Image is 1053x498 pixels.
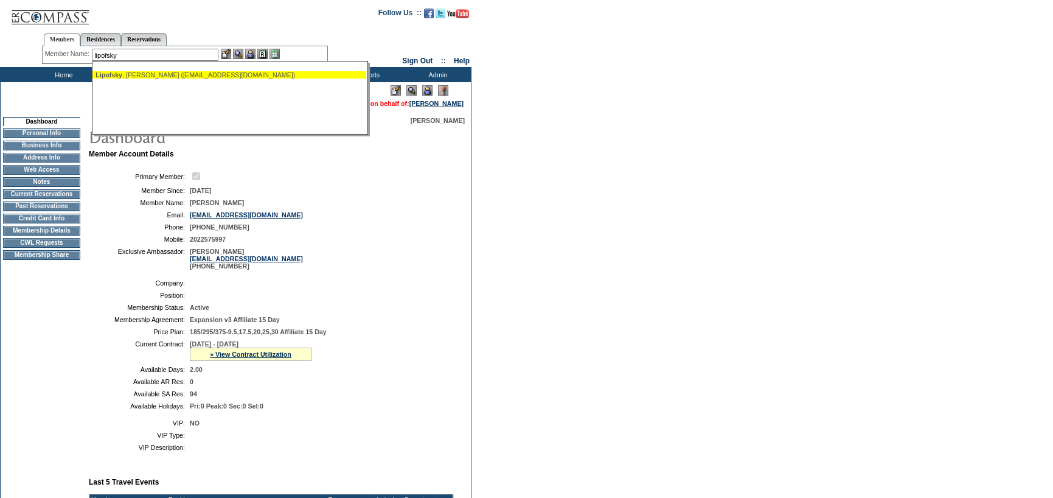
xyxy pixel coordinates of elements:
[3,226,80,236] td: Membership Details
[3,153,80,163] td: Address Info
[190,340,238,348] span: [DATE] - [DATE]
[96,71,122,79] span: Lipofsky
[245,49,255,59] img: Impersonate
[3,117,80,126] td: Dashboard
[3,165,80,175] td: Web Access
[424,12,434,19] a: Become our fan on Facebook
[190,255,303,262] a: [EMAIL_ADDRESS][DOMAIN_NAME]
[401,67,471,82] td: Admin
[94,390,185,398] td: Available SA Res:
[89,150,174,158] b: Member Account Details
[447,12,469,19] a: Subscribe to our YouTube Channel
[438,85,448,96] img: Log Concern/Member Elevation
[94,340,185,361] td: Current Contract:
[3,189,80,199] td: Current Reservations
[3,141,80,150] td: Business Info
[94,170,185,182] td: Primary Member:
[436,12,445,19] a: Follow us on Twitter
[190,366,203,373] span: 2.00
[233,49,243,59] img: View
[190,402,263,410] span: Pri:0 Peak:0 Sec:0 Sel:0
[190,248,303,270] span: [PERSON_NAME] [PHONE_NUMBER]
[80,33,121,46] a: Residences
[94,316,185,323] td: Membership Agreement:
[94,304,185,311] td: Membership Status:
[190,328,327,335] span: 185/295/375-9.5,17.5,20,25,30 Affiliate 15 Day
[89,478,159,486] b: Last 5 Travel Events
[402,57,433,65] a: Sign Out
[447,9,469,18] img: Subscribe to our YouTube Channel
[190,211,303,219] a: [EMAIL_ADDRESS][DOMAIN_NAME]
[269,49,280,59] img: b_calculator.gif
[190,199,244,206] span: [PERSON_NAME]
[406,85,417,96] img: View Mode
[94,419,185,427] td: VIP:
[378,7,422,22] td: Follow Us ::
[88,124,332,149] img: pgTtlDashboard.gif
[45,49,92,59] div: Member Name:
[441,57,446,65] span: ::
[190,390,197,398] span: 94
[3,128,80,138] td: Personal Info
[257,49,268,59] img: Reservations
[94,279,185,287] td: Company:
[27,67,97,82] td: Home
[94,223,185,231] td: Phone:
[3,214,80,223] td: Credit Card Info
[3,250,80,260] td: Membership Share
[94,199,185,206] td: Member Name:
[190,187,211,194] span: [DATE]
[94,248,185,270] td: Exclusive Ambassador:
[436,9,445,18] img: Follow us on Twitter
[324,100,464,107] span: You are acting on behalf of:
[94,187,185,194] td: Member Since:
[94,328,185,335] td: Price Plan:
[121,33,167,46] a: Reservations
[3,177,80,187] td: Notes
[190,236,226,243] span: 2022575997
[391,85,401,96] img: Edit Mode
[422,85,433,96] img: Impersonate
[44,33,81,46] a: Members
[190,304,209,311] span: Active
[94,366,185,373] td: Available Days:
[96,71,363,79] div: , [PERSON_NAME] ([EMAIL_ADDRESS][DOMAIN_NAME])
[94,378,185,385] td: Available AR Res:
[210,351,291,358] a: » View Contract Utilization
[190,378,193,385] span: 0
[409,100,464,107] a: [PERSON_NAME]
[94,444,185,451] td: VIP Description:
[3,202,80,211] td: Past Reservations
[221,49,231,59] img: b_edit.gif
[94,402,185,410] td: Available Holidays:
[411,117,465,124] span: [PERSON_NAME]
[94,236,185,243] td: Mobile:
[94,432,185,439] td: VIP Type:
[190,316,280,323] span: Expansion v3 Affiliate 15 Day
[94,211,185,219] td: Email:
[3,238,80,248] td: CWL Requests
[190,419,200,427] span: NO
[454,57,470,65] a: Help
[424,9,434,18] img: Become our fan on Facebook
[94,292,185,299] td: Position:
[190,223,249,231] span: [PHONE_NUMBER]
